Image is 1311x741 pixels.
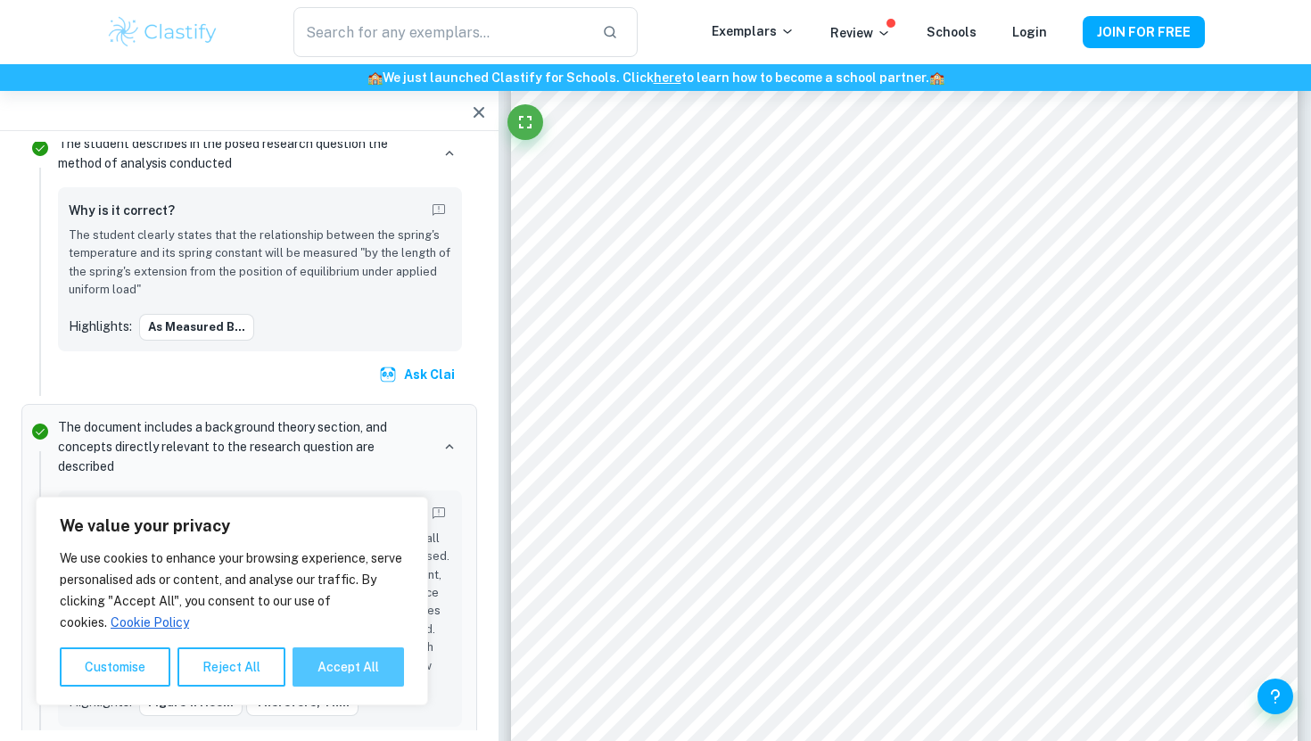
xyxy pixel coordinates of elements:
span: 🏫 [929,70,944,85]
p: We value your privacy [60,515,404,537]
input: Search for any exemplars... [293,7,588,57]
p: Exemplars [712,21,795,41]
img: Clastify logo [106,14,219,50]
h6: Why is it correct? [69,201,175,220]
p: Highlights: [69,317,132,336]
div: We value your privacy [36,497,428,705]
a: Schools [927,25,977,39]
p: We use cookies to enhance your browsing experience, serve personalised ads or content, and analys... [60,548,404,633]
button: Fullscreen [507,104,543,140]
button: Accept All [293,647,404,687]
button: Help and Feedback [1257,679,1293,714]
span: 🏫 [367,70,383,85]
svg: Correct [29,137,51,159]
button: Report mistake/confusion [426,501,451,526]
button: as measured b... [139,314,254,341]
button: Ask Clai [375,358,462,391]
button: Customise [60,647,170,687]
p: Review [830,23,891,43]
a: Cookie Policy [110,614,190,630]
h6: We just launched Clastify for Schools. Click to learn how to become a school partner. [4,68,1307,87]
p: The document includes a background theory section, and concepts directly relevant to the research... [58,417,430,476]
svg: Correct [29,421,51,442]
p: The student describes in the posed research question the method of analysis conducted [58,134,430,173]
a: Login [1012,25,1047,39]
button: JOIN FOR FREE [1083,16,1205,48]
a: here [654,70,681,85]
p: The student clearly states that the relationship between the spring's temperature and its spring ... [69,226,451,300]
button: Report mistake/confusion [426,198,451,223]
img: clai.svg [379,366,397,383]
button: Reject All [177,647,285,687]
